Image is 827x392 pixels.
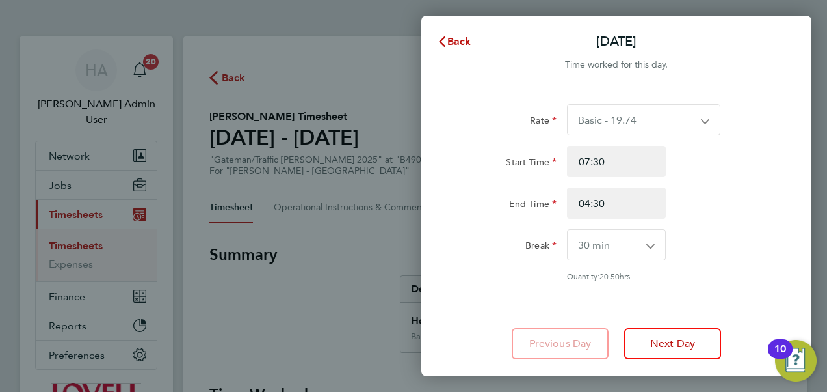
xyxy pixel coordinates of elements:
button: Next Day [624,328,721,359]
input: E.g. 18:00 [567,188,666,219]
p: [DATE] [596,33,637,51]
button: Back [424,29,484,55]
div: Time worked for this day. [421,57,811,73]
span: Back [447,35,471,48]
span: 20.50 [599,271,620,281]
input: E.g. 08:00 [567,146,666,177]
span: Next Day [650,337,695,350]
div: 10 [774,349,786,366]
label: Start Time [506,156,557,172]
div: Quantity: hrs [567,271,720,281]
label: End Time [509,198,557,214]
label: Break [525,240,557,255]
button: Open Resource Center, 10 new notifications [775,340,817,382]
label: Rate [530,115,557,130]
